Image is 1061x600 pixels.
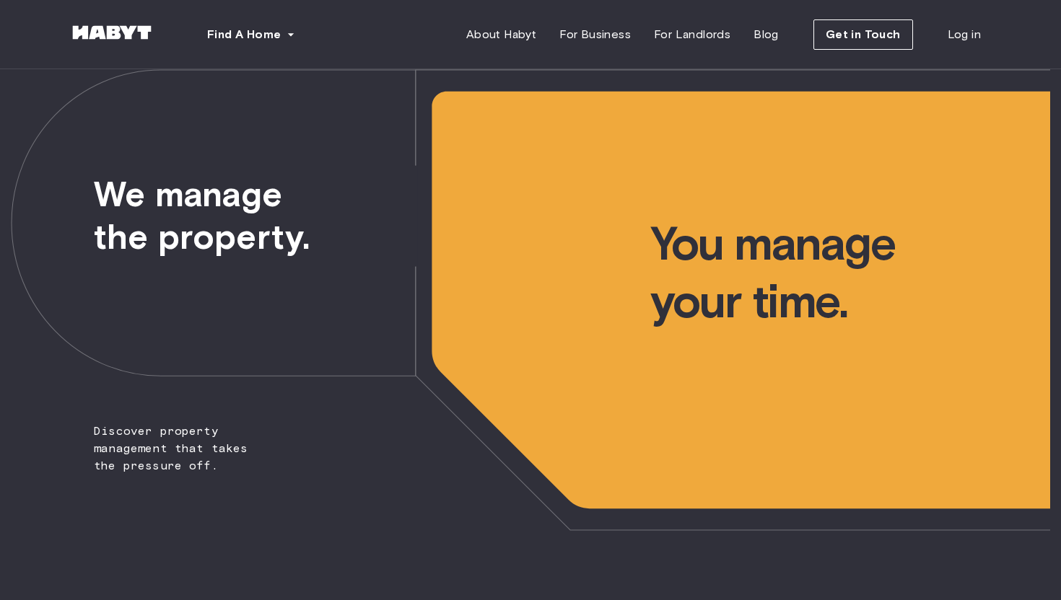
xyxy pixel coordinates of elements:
span: You manage your time. [650,69,1050,330]
span: For Business [559,26,631,43]
a: For Business [548,20,642,49]
a: About Habyt [455,20,548,49]
span: Log in [948,26,981,43]
span: Blog [754,26,779,43]
a: Blog [742,20,790,49]
span: Get in Touch [826,26,901,43]
img: we-make-moves-not-waiting-lists [11,69,1050,531]
span: Find A Home [207,26,281,43]
button: Find A Home [196,20,307,49]
button: Get in Touch [813,19,913,50]
a: Log in [936,20,992,49]
img: Habyt [69,25,155,40]
span: About Habyt [466,26,536,43]
span: Discover property management that takes the pressure off. [11,69,276,475]
a: For Landlords [642,20,742,49]
span: For Landlords [654,26,730,43]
